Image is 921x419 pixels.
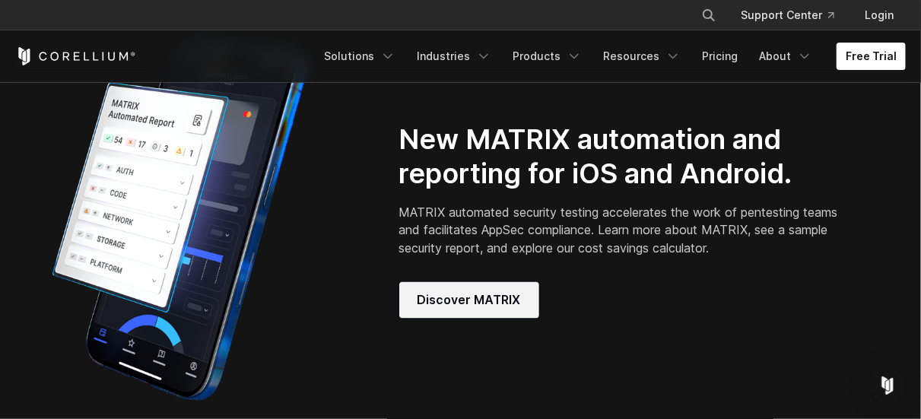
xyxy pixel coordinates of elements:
[594,43,690,70] a: Resources
[869,367,906,404] div: Open Intercom Messenger
[750,43,821,70] a: About
[15,47,136,65] a: Corellium Home
[408,43,500,70] a: Industries
[399,203,848,258] p: MATRIX automated security testing accelerates the work of pentesting teams and facilitates AppSec...
[853,2,906,29] a: Login
[315,43,405,70] a: Solutions
[503,43,591,70] a: Products
[695,2,723,29] button: Search
[418,291,521,309] span: Discover MATRIX
[683,2,906,29] div: Navigation Menu
[15,30,342,411] img: Corellium_MATRIX_Hero_1_1x
[693,43,747,70] a: Pricing
[315,43,906,70] div: Navigation Menu
[399,122,848,191] h2: New MATRIX automation and reporting for iOS and Android.
[837,43,906,70] a: Free Trial
[729,2,846,29] a: Support Center
[399,282,539,319] a: Discover MATRIX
